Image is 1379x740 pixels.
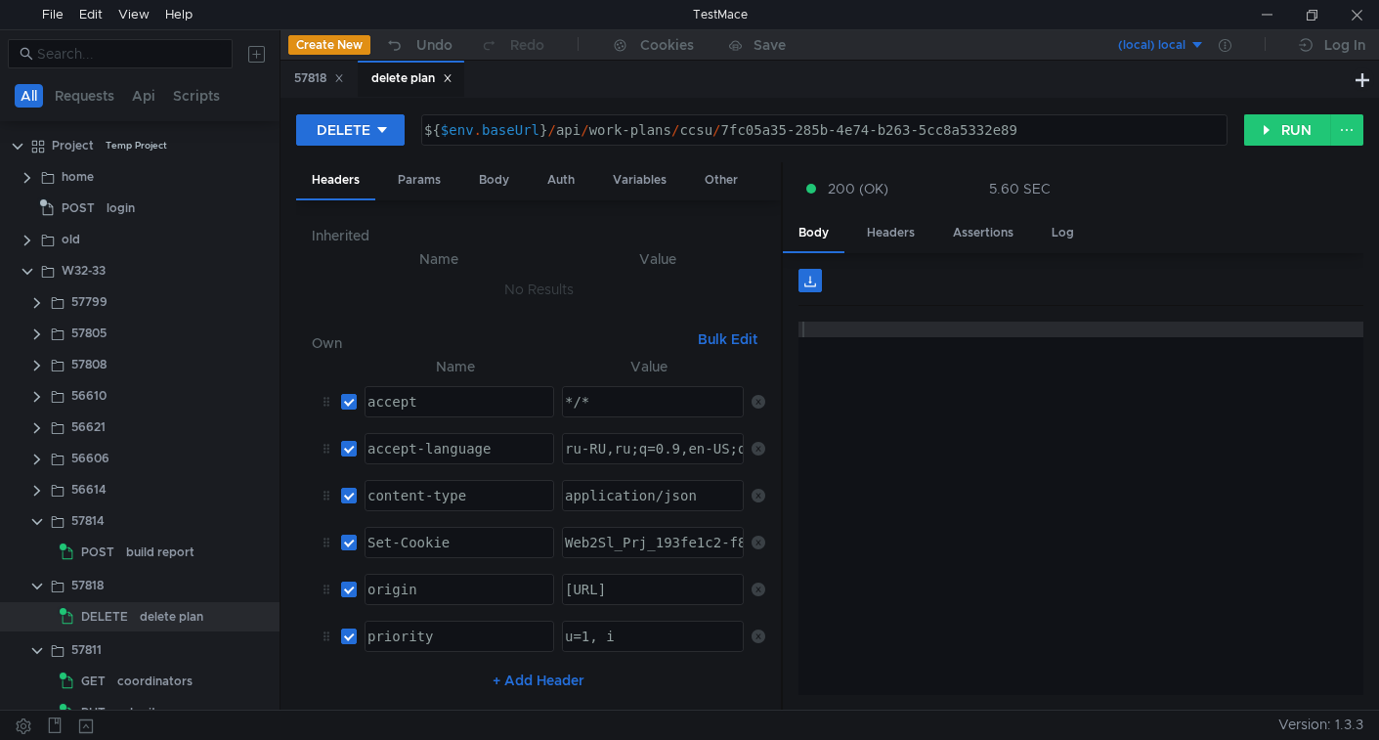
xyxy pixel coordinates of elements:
[485,669,592,692] button: + Add Header
[71,287,108,317] div: 57799
[317,119,370,141] div: DELETE
[1118,36,1185,55] div: (local) local
[107,194,135,223] div: login
[37,43,221,65] input: Search...
[288,35,370,55] button: Create New
[62,162,94,192] div: home
[140,602,203,631] div: delete plan
[81,538,114,567] span: POST
[81,602,128,631] span: DELETE
[463,162,525,198] div: Body
[117,667,193,696] div: coordinators
[1036,215,1090,251] div: Log
[327,247,550,271] th: Name
[466,30,558,60] button: Redo
[1069,29,1205,61] button: (local) local
[117,698,156,727] div: submit
[382,162,456,198] div: Params
[296,162,375,200] div: Headers
[532,162,590,198] div: Auth
[550,247,765,271] th: Value
[49,84,120,108] button: Requests
[370,30,466,60] button: Undo
[1278,711,1363,739] span: Version: 1.3.3
[371,68,452,89] div: delete plan
[71,444,109,473] div: 56606
[167,84,226,108] button: Scripts
[312,224,765,247] h6: Inherited
[937,215,1029,251] div: Assertions
[52,131,94,160] div: Project
[689,162,754,198] div: Other
[62,256,106,285] div: W32-33
[71,571,104,600] div: 57818
[81,667,106,696] span: GET
[62,225,80,254] div: old
[296,114,405,146] button: DELETE
[71,475,107,504] div: 56614
[640,33,694,57] div: Cookies
[15,84,43,108] button: All
[71,635,102,665] div: 57811
[851,215,930,251] div: Headers
[416,33,452,57] div: Undo
[126,84,161,108] button: Api
[597,162,682,198] div: Variables
[312,331,690,355] h6: Own
[71,506,105,536] div: 57814
[71,413,106,442] div: 56621
[357,355,554,378] th: Name
[783,215,844,253] div: Body
[754,38,786,52] div: Save
[1324,33,1365,57] div: Log In
[554,355,744,378] th: Value
[81,698,106,727] span: PUT
[71,381,107,411] div: 56610
[126,538,194,567] div: build report
[504,281,574,298] nz-embed-empty: No Results
[62,194,95,223] span: POST
[690,327,765,351] button: Bulk Edit
[71,350,107,379] div: 57808
[828,178,888,199] span: 200 (OK)
[989,180,1051,197] div: 5.60 SEC
[510,33,544,57] div: Redo
[1244,114,1331,146] button: RUN
[294,68,344,89] div: 57818
[106,131,167,160] div: Temp Project
[71,319,107,348] div: 57805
